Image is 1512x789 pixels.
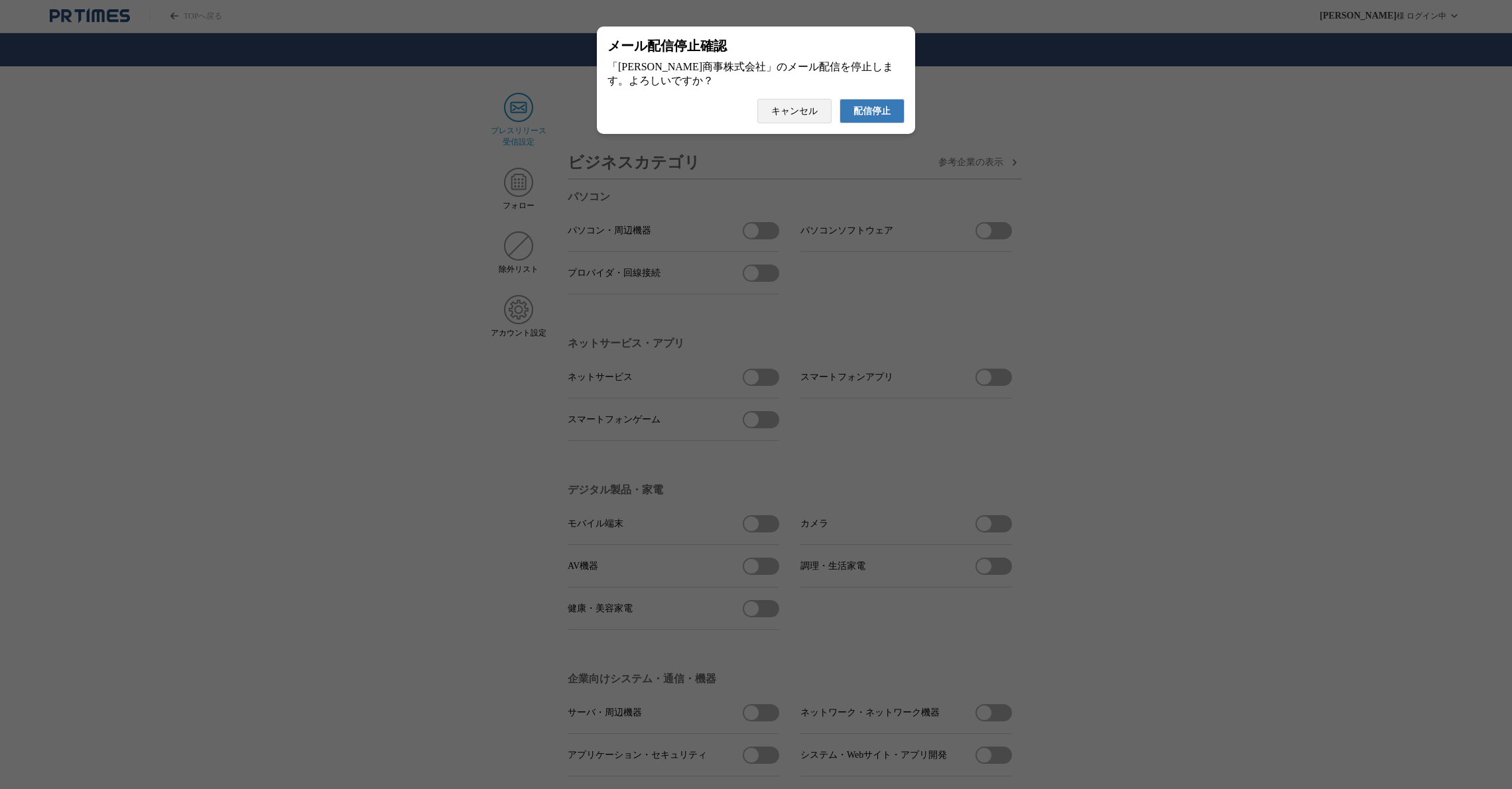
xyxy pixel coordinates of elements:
[771,105,818,117] span: キャンセル
[607,37,727,55] span: メール配信停止確認
[853,105,891,117] span: 配信停止
[757,99,832,123] button: キャンセル
[607,60,905,88] div: 「[PERSON_NAME]商事株式会社」のメール配信を停止します。よろしいですか？
[840,99,905,123] button: 配信停止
